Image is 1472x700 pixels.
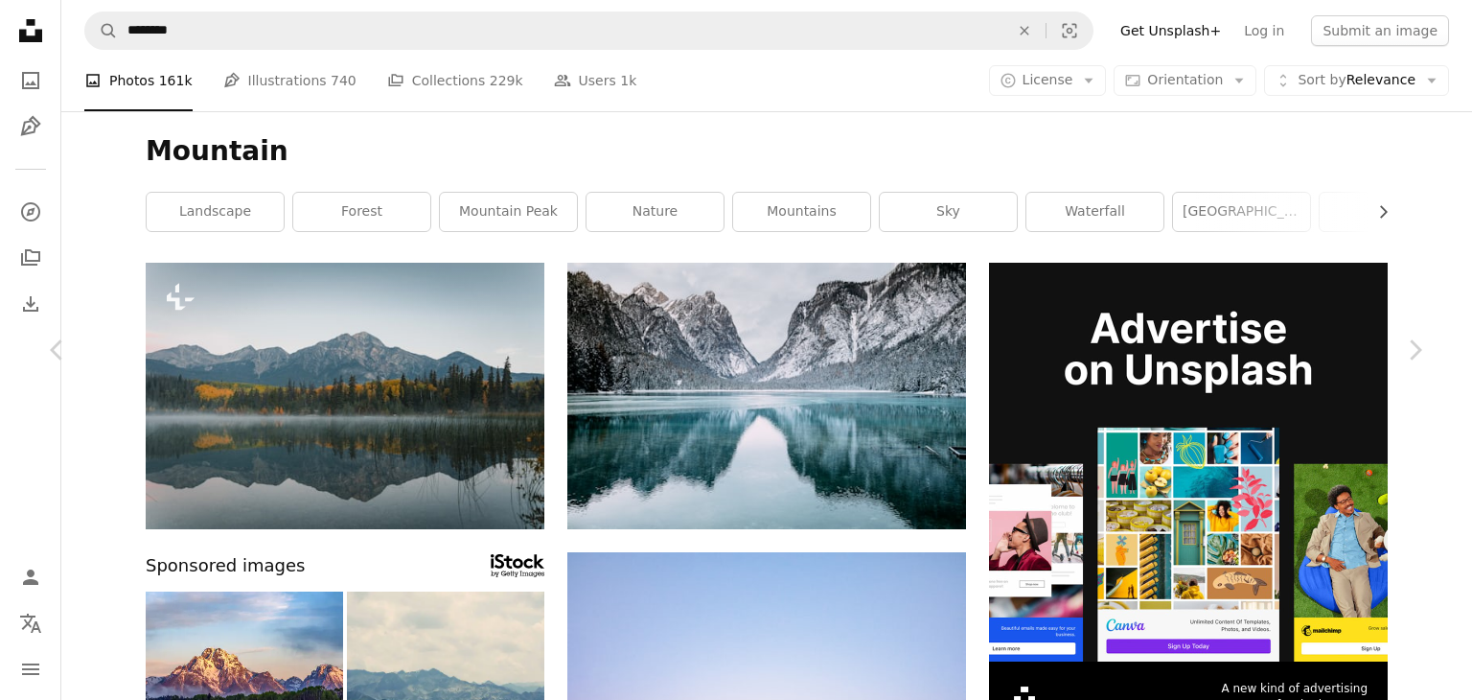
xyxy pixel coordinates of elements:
[1357,258,1472,442] a: Next
[11,61,50,100] a: Photos
[11,650,50,688] button: Menu
[1023,72,1073,87] span: License
[85,12,118,49] button: Search Unsplash
[567,263,966,529] img: body of water and snow-covered mountains during daytime
[733,193,870,231] a: mountains
[1147,72,1223,87] span: Orientation
[1003,12,1046,49] button: Clear
[11,107,50,146] a: Illustrations
[146,134,1388,169] h1: Mountain
[620,70,636,91] span: 1k
[1298,72,1345,87] span: Sort by
[567,386,966,404] a: body of water and snow-covered mountains during daytime
[989,263,1388,662] img: file-1636576776643-80d394b7be57image
[1232,15,1296,46] a: Log in
[440,193,577,231] a: mountain peak
[1046,12,1092,49] button: Visual search
[989,65,1107,96] button: License
[146,263,544,529] img: a lake surrounded by trees with mountains in the background
[880,193,1017,231] a: sky
[490,70,523,91] span: 229k
[1264,65,1449,96] button: Sort byRelevance
[11,193,50,231] a: Explore
[1366,193,1388,231] button: scroll list to the right
[387,50,523,111] a: Collections 229k
[1173,193,1310,231] a: [GEOGRAPHIC_DATA]
[147,193,284,231] a: landscape
[331,70,356,91] span: 740
[554,50,637,111] a: Users 1k
[1320,193,1457,231] a: hiking
[1109,15,1232,46] a: Get Unsplash+
[293,193,430,231] a: forest
[146,386,544,404] a: a lake surrounded by trees with mountains in the background
[586,193,724,231] a: nature
[223,50,356,111] a: Illustrations 740
[84,12,1093,50] form: Find visuals sitewide
[11,239,50,277] a: Collections
[1311,15,1449,46] button: Submit an image
[11,558,50,596] a: Log in / Sign up
[146,552,305,580] span: Sponsored images
[11,604,50,642] button: Language
[1298,71,1415,90] span: Relevance
[1026,193,1163,231] a: waterfall
[1114,65,1256,96] button: Orientation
